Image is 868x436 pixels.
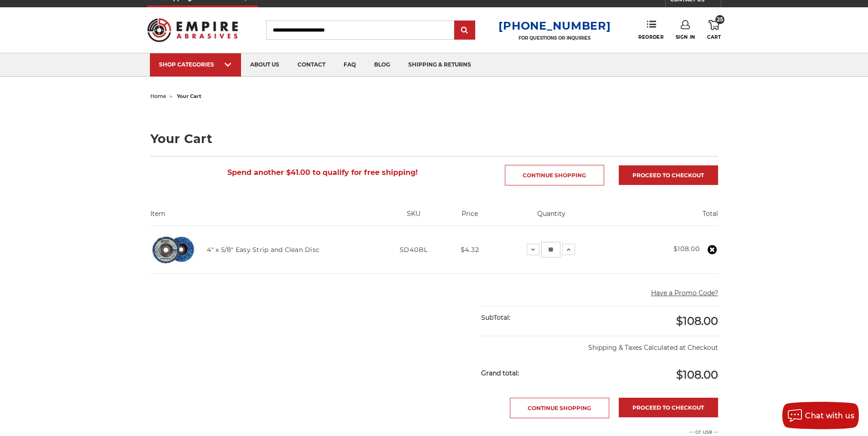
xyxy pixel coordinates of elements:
[456,21,474,40] input: Submit
[619,165,718,185] a: Proceed to checkout
[638,20,663,40] a: Reorder
[147,12,238,48] img: Empire Abrasives
[676,314,718,328] span: $108.00
[805,411,854,420] span: Chat with us
[334,53,365,77] a: faq
[481,336,718,353] p: Shipping & Taxes Calculated at Checkout
[207,246,319,254] a: 4" x 5/8" Easy Strip and Clean Disc
[492,209,611,226] th: Quantity
[541,242,560,257] input: 4" x 5/8" Easy Strip and Clean Disc Quantity:
[510,398,609,418] a: Continue Shopping
[481,307,600,329] div: SubTotal:
[380,209,447,226] th: SKU
[177,93,201,99] span: your cart
[619,398,718,417] a: Proceed to checkout
[505,165,604,185] a: Continue Shopping
[481,369,519,377] strong: Grand total:
[715,15,724,24] span: 25
[288,53,334,77] a: contact
[782,402,859,429] button: Chat with us
[150,93,166,99] a: home
[159,61,232,68] div: SHOP CATEGORIES
[150,133,718,145] h1: Your Cart
[461,246,479,254] span: $4.32
[707,34,721,40] span: Cart
[150,227,196,272] img: 4" x 5/8" easy strip and clean discs
[676,368,718,381] span: $108.00
[227,168,418,177] span: Spend another $41.00 to qualify for free shipping!
[365,53,399,77] a: blog
[400,246,428,254] span: SD40BL
[676,34,695,40] span: Sign In
[651,288,718,298] button: Have a Promo Code?
[498,35,611,41] p: FOR QUESTIONS OR INQUIRIES
[673,245,700,253] strong: $108.00
[150,209,380,226] th: Item
[498,19,611,32] a: [PHONE_NUMBER]
[611,209,718,226] th: Total
[707,20,721,40] a: 25 Cart
[241,53,288,77] a: about us
[604,428,718,436] p: -- or use --
[638,34,663,40] span: Reorder
[399,53,480,77] a: shipping & returns
[447,209,492,226] th: Price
